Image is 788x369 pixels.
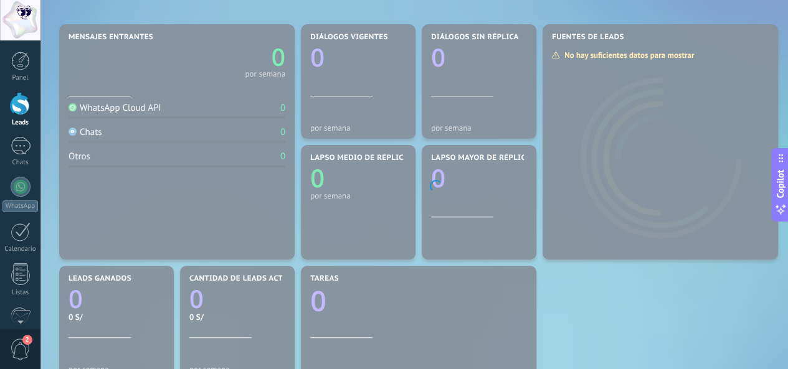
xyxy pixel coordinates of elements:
[2,245,39,253] div: Calendario
[2,119,39,127] div: Leads
[774,169,787,198] span: Copilot
[2,74,39,82] div: Panel
[2,159,39,167] div: Chats
[22,335,32,345] span: 2
[2,289,39,297] div: Listas
[2,200,38,212] div: WhatsApp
